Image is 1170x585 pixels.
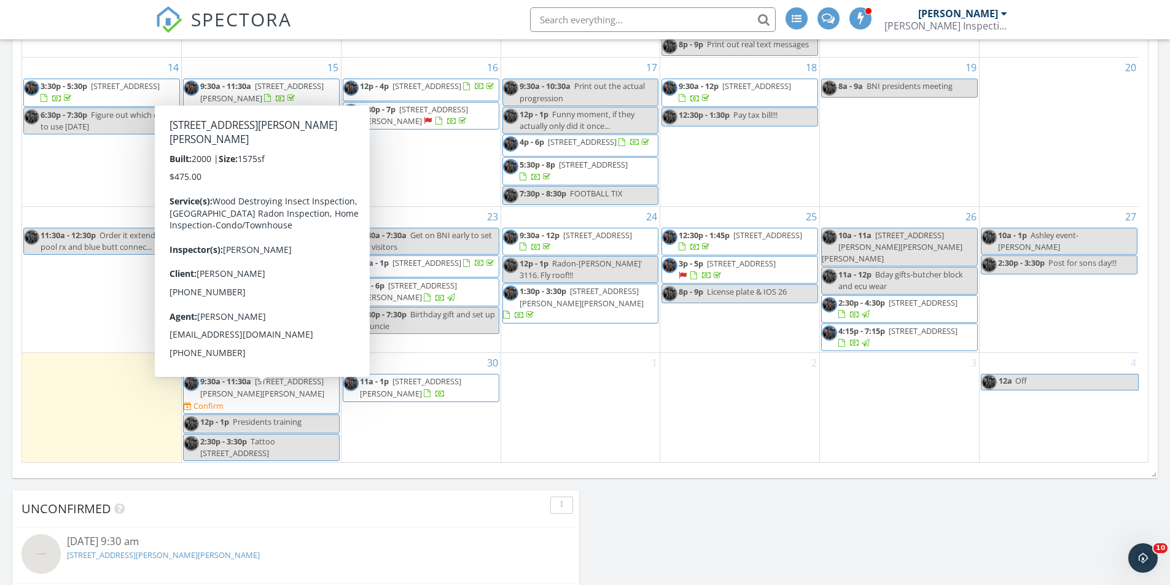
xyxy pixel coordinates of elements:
a: 3p - 5p [STREET_ADDRESS] [661,256,818,284]
span: 12p - 1p [200,416,229,427]
span: 12:30p - 4:30p [200,109,251,120]
span: [STREET_ADDRESS][PERSON_NAME][PERSON_NAME] [200,109,324,132]
span: 4p - 6p [360,280,384,291]
span: 9:30a - 12p [520,230,560,241]
a: 12p - 4p [STREET_ADDRESS] [343,79,499,101]
a: 5:30p - 8p [STREET_ADDRESS] [502,157,659,185]
td: Go to October 1, 2025 [501,353,660,462]
td: Go to September 24, 2025 [501,206,660,353]
span: BNI presidents meeting [867,80,953,91]
td: Go to September 22, 2025 [182,206,341,353]
img: dsc_1493.jpg [184,149,199,165]
img: dsc_1493.jpg [184,376,199,391]
span: 6:30a - 7:30a [360,230,407,241]
img: dsc_1493.jpg [822,325,837,341]
img: dsc_1493.jpg [343,309,359,324]
a: 1:30p - 3:30p [STREET_ADDRESS][PERSON_NAME][PERSON_NAME] [502,284,659,323]
a: Go to October 4, 2025 [1128,353,1139,373]
span: [STREET_ADDRESS] [722,80,791,91]
span: 11a - 1p [360,376,389,387]
td: Go to September 16, 2025 [341,58,501,206]
span: 5:30p - 8p [520,159,555,170]
img: dsc_1493.jpg [503,159,518,174]
td: Go to September 23, 2025 [341,206,501,353]
img: dsc_1493.jpg [24,230,39,245]
span: 12p - 4p [360,80,389,91]
img: dsc_1493.jpg [822,269,837,284]
img: dsc_1493.jpg [822,230,837,245]
img: dsc_1493.jpg [503,136,518,152]
span: 2:30p - 3:30p [200,436,247,447]
span: 2:30p - 3:30p [998,257,1045,268]
a: Go to September 18, 2025 [803,58,819,77]
div: [DATE] 9:30 am [67,534,524,549]
span: Birthday gift and set up bouncie [360,309,495,331]
span: Funny moment, if they actually only did it once... [520,109,634,131]
span: [STREET_ADDRESS] [559,159,628,170]
a: 12:30p - 1:45p [STREET_ADDRESS] [661,228,818,255]
span: [STREET_ADDRESS][PERSON_NAME] [360,376,461,398]
a: SPECTORA [155,17,292,42]
span: [STREET_ADDRESS] [548,136,617,147]
input: Search everything... [530,7,776,32]
a: Go to October 2, 2025 [809,353,819,373]
img: dsc_1493.jpg [503,230,518,245]
a: 3p - 5p [STREET_ADDRESS] [679,258,776,281]
span: Other tools into Aidans truck [228,230,334,241]
img: dsc_1493.jpg [24,80,39,96]
span: [STREET_ADDRESS][PERSON_NAME][PERSON_NAME][PERSON_NAME] [822,230,962,264]
img: dsc_1493.jpg [662,109,677,125]
a: [DATE] 9:30 am [STREET_ADDRESS][PERSON_NAME][PERSON_NAME] [21,534,570,577]
a: 3:30p - 7p [STREET_ADDRESS][PERSON_NAME] [360,104,469,126]
a: Go to October 3, 2025 [969,353,979,373]
a: 12:30p - 4:30p [STREET_ADDRESS][PERSON_NAME][PERSON_NAME] [183,107,340,147]
span: [STREET_ADDRESS][PERSON_NAME] [360,104,468,126]
span: Presidents training [233,416,302,427]
span: Unconfirmed [21,500,111,517]
img: dsc_1493.jpg [343,257,359,273]
span: 1:30p - 3:30p [520,285,566,296]
a: Go to September 26, 2025 [963,207,979,227]
img: dsc_1493.jpg [184,249,199,265]
span: [STREET_ADDRESS][PERSON_NAME][PERSON_NAME] [200,376,324,398]
a: 4:15p - 7:15p [STREET_ADDRESS] [821,323,978,351]
a: Go to September 19, 2025 [963,58,979,77]
img: dsc_1493.jpg [503,285,518,301]
img: dsc_1493.jpg [662,286,677,301]
a: Go to September 15, 2025 [325,58,341,77]
a: 9:30a - 11:30a [STREET_ADDRESS][PERSON_NAME] [183,79,340,106]
img: dsc_1493.jpg [822,297,837,312]
span: 12p - 1p [520,109,548,120]
img: dsc_1493.jpg [184,436,199,451]
a: Go to September 14, 2025 [165,58,181,77]
a: Go to September 16, 2025 [485,58,501,77]
a: 11a - 1p [STREET_ADDRESS][PERSON_NAME] [343,374,499,401]
span: 12a [998,374,1013,390]
div: Confirm [193,401,224,411]
a: Go to September 17, 2025 [644,58,660,77]
img: dsc_1493.jpg [343,280,359,295]
span: SPECTORA [191,6,292,32]
span: [STREET_ADDRESS][PERSON_NAME] [360,280,457,303]
img: dsc_1493.jpg [184,289,199,304]
img: dsc_1493.jpg [343,230,359,245]
td: Go to September 27, 2025 [979,206,1139,353]
a: 10a - 1p [STREET_ADDRESS] [343,255,499,277]
a: 4p - 6p [STREET_ADDRESS] [520,136,652,147]
td: Go to September 20, 2025 [979,58,1139,206]
a: Go to September 22, 2025 [325,207,341,227]
a: 12p - 4p [STREET_ADDRESS] [360,80,496,91]
span: Print out real text messages [707,39,809,50]
td: Go to September 28, 2025 [22,353,182,462]
span: [STREET_ADDRESS] [733,230,802,241]
div: [PERSON_NAME] [918,7,998,20]
img: dsc_1493.jpg [343,376,359,391]
a: 9:30a - 12p [STREET_ADDRESS] [520,230,632,252]
span: 4:15p - 7:15p [838,325,885,336]
img: dsc_1493.jpg [24,109,39,125]
span: 11:30a - 12:30p [200,289,255,300]
a: Go to September 24, 2025 [644,207,660,227]
td: Go to October 2, 2025 [660,353,820,462]
img: dsc_1493.jpg [184,416,199,432]
a: 9:30a - 12p [STREET_ADDRESS] [661,79,818,106]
